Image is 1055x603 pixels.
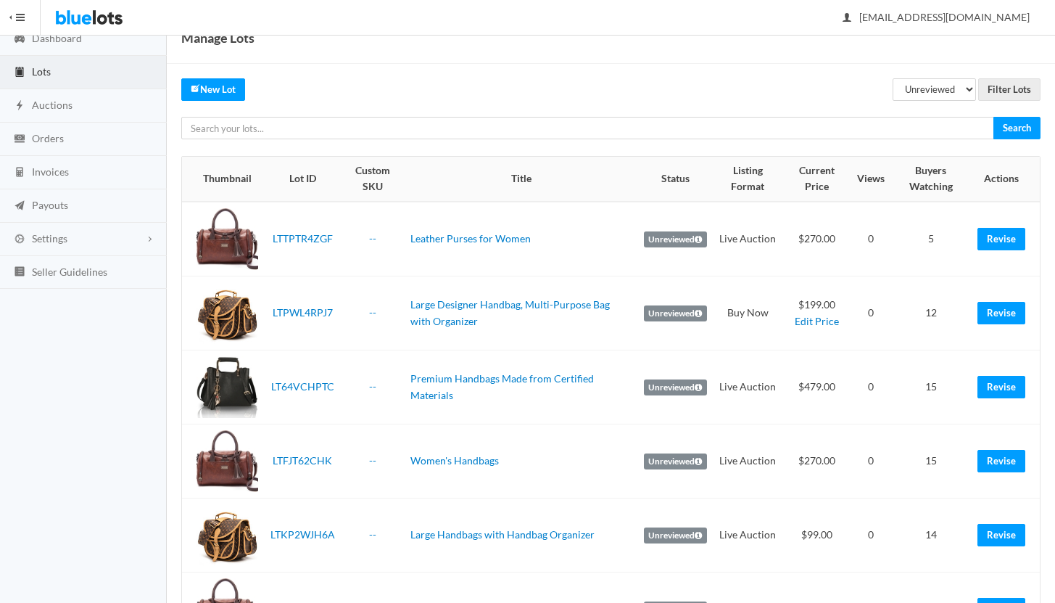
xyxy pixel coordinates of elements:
[12,33,27,46] ion-icon: speedometer
[271,380,334,393] a: LT64VCHPTC
[12,266,27,279] ion-icon: list box
[890,499,972,573] td: 14
[644,528,707,543] label: Unreviewed
[32,65,51,78] span: Lots
[273,454,332,467] a: LTFJT62CHK
[369,306,376,319] a: --
[273,306,333,319] a: LTPWL4RPJ7
[783,350,851,424] td: $479.00
[12,233,27,247] ion-icon: cog
[851,499,890,573] td: 0
[182,157,264,202] th: Thumbnail
[644,454,707,469] label: Unreviewed
[851,276,890,350] td: 0
[713,424,783,499] td: Live Auction
[638,157,713,202] th: Status
[713,157,783,202] th: Listing Format
[978,78,1040,101] input: Filter Lots
[410,232,531,245] a: Leather Purses for Women
[851,157,890,202] th: Views
[890,202,972,276] td: 5
[181,117,994,139] input: Search your lots...
[12,200,27,213] ion-icon: paper plane
[972,157,1040,202] th: Actions
[977,376,1025,398] a: Revise
[890,424,972,499] td: 15
[341,157,405,202] th: Custom SKU
[32,132,64,144] span: Orders
[369,454,376,467] a: --
[273,232,333,245] a: LTTPTR4ZGF
[32,232,67,245] span: Settings
[410,298,610,327] a: Large Designer Handbag, Multi-Purpose Bag with Organizer
[890,276,972,350] td: 12
[783,157,851,202] th: Current Price
[369,528,376,541] a: --
[783,202,851,276] td: $270.00
[644,380,707,395] label: Unreviewed
[32,99,73,111] span: Auctions
[12,66,27,80] ion-icon: clipboard
[713,276,783,350] td: Buy Now
[12,99,27,113] ion-icon: flash
[713,350,783,424] td: Live Auction
[783,499,851,573] td: $99.00
[851,350,890,424] td: 0
[270,528,335,541] a: LTKP2WJH6A
[191,83,200,93] ion-icon: create
[405,157,637,202] th: Title
[843,11,1030,23] span: [EMAIL_ADDRESS][DOMAIN_NAME]
[795,315,839,327] a: Edit Price
[181,78,245,101] a: createNew Lot
[12,166,27,180] ion-icon: calculator
[369,380,376,393] a: --
[890,157,972,202] th: Buyers Watching
[783,424,851,499] td: $270.00
[851,424,890,499] td: 0
[644,305,707,321] label: Unreviewed
[32,266,107,278] span: Seller Guidelines
[783,276,851,350] td: $199.00
[32,165,69,178] span: Invoices
[851,202,890,276] td: 0
[410,528,595,541] a: Large Handbags with Handbag Organizer
[713,202,783,276] td: Live Auction
[181,27,255,49] h1: Manage Lots
[410,372,594,401] a: Premium Handbags Made from Certified Materials
[369,232,376,245] a: --
[264,157,341,202] th: Lot ID
[12,133,27,147] ion-icon: cash
[644,231,707,247] label: Unreviewed
[977,524,1025,546] a: Revise
[890,350,972,424] td: 15
[993,117,1040,139] input: Search
[713,499,783,573] td: Live Auction
[32,199,68,211] span: Payouts
[410,454,499,467] a: Women's Handbags
[977,450,1025,472] a: Revise
[977,302,1025,324] a: Revise
[977,228,1025,250] a: Revise
[32,32,82,44] span: Dashboard
[840,12,854,25] ion-icon: person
